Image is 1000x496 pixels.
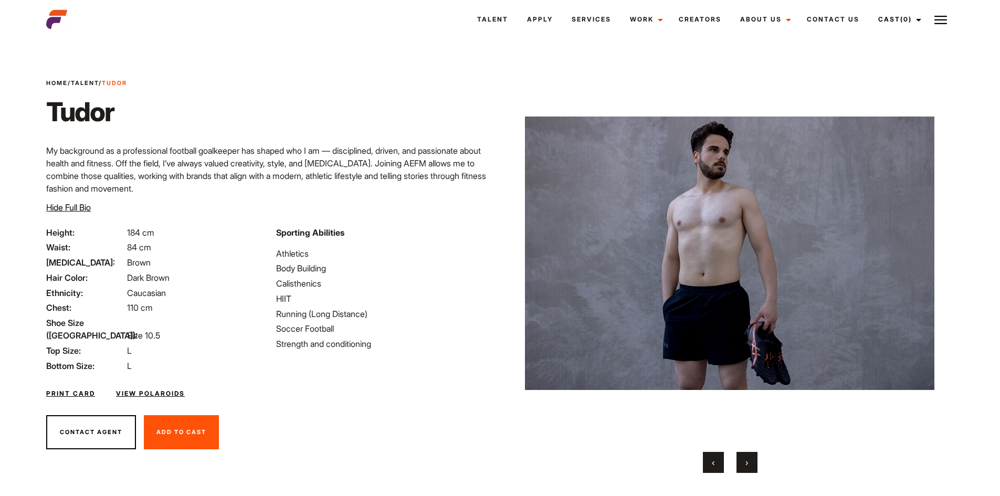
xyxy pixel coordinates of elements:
span: L [127,345,132,356]
p: My background as a professional football goalkeeper has shaped who I am — disciplined, driven, an... [46,144,493,195]
li: Athletics [276,247,493,260]
span: Hide Full Bio [46,202,91,213]
span: Brown [127,257,151,268]
span: L [127,361,132,371]
li: Calisthenics [276,277,493,290]
img: cropped-aefm-brand-fav-22-square.png [46,9,67,30]
a: View Polaroids [116,389,185,398]
a: Talent [468,5,518,34]
li: HIIT [276,292,493,305]
a: About Us [731,5,797,34]
li: Body Building [276,262,493,275]
a: Print Card [46,389,95,398]
a: Apply [518,5,562,34]
li: Strength and conditioning [276,337,493,350]
span: Dark Brown [127,272,170,283]
span: [MEDICAL_DATA]: [46,256,125,269]
span: Height: [46,226,125,239]
a: Services [562,5,620,34]
span: Next [745,457,748,468]
span: Previous [712,457,714,468]
a: Work [620,5,669,34]
li: Soccer Football [276,322,493,335]
li: Running (Long Distance) [276,308,493,320]
span: Waist: [46,241,125,254]
span: Chest: [46,301,125,314]
strong: Tudor [102,79,127,87]
button: Add To Cast [144,415,219,450]
span: Hair Color: [46,271,125,284]
a: Contact Us [797,5,869,34]
span: Size 10.5 [127,330,160,341]
span: / / [46,79,127,88]
span: Caucasian [127,288,166,298]
h1: Tudor [46,96,127,128]
a: Home [46,79,68,87]
button: Hide Full Bio [46,201,91,214]
a: Talent [71,79,99,87]
button: Contact Agent [46,415,136,450]
span: 184 cm [127,227,154,238]
strong: Sporting Abilities [276,227,344,238]
a: Cast(0) [869,5,928,34]
span: (0) [900,15,912,23]
a: Creators [669,5,731,34]
span: Add To Cast [156,428,206,436]
span: Shoe Size ([GEOGRAPHIC_DATA]): [46,316,125,342]
span: Ethnicity: [46,287,125,299]
span: Top Size: [46,344,125,357]
span: 110 cm [127,302,153,313]
span: 84 cm [127,242,151,252]
span: Bottom Size: [46,360,125,372]
img: Burger icon [934,14,947,26]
